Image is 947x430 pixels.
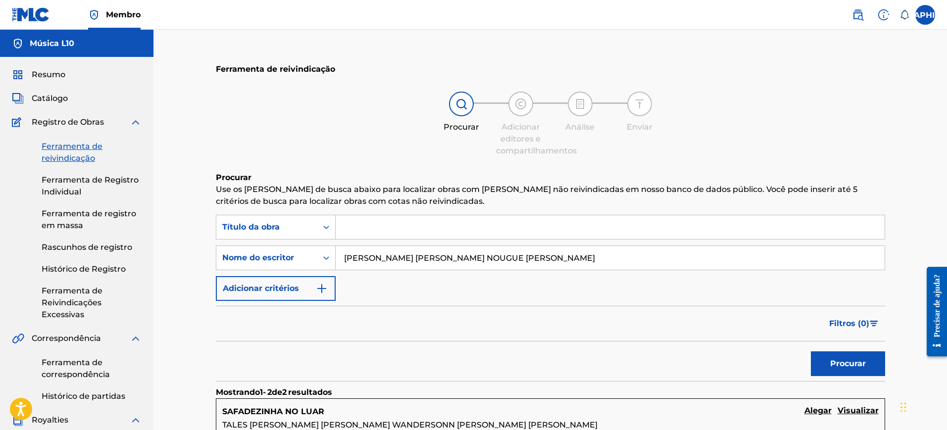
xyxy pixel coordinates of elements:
img: expandir [130,116,142,128]
font: Ferramenta de Reivindicações Excessivas [42,286,102,319]
font: Alegar [804,406,832,415]
font: Música L10 [30,39,74,48]
font: de [272,387,282,397]
font: Nome do escritor [222,253,294,262]
font: Procurar [830,359,866,368]
font: Procurar [216,173,251,182]
a: Ferramenta de correspondência [42,357,142,381]
button: Procurar [811,351,885,376]
img: Catálogo [12,93,24,104]
font: Visualizar [838,406,879,415]
img: Contas [12,38,24,49]
img: Resumo [12,69,24,81]
font: - [263,387,266,397]
img: Correspondência [12,333,24,344]
font: Filtros ( [829,319,861,328]
form: Formulário de Pesquisa [216,215,885,381]
img: Logotipo da MLC [12,7,50,22]
font: Procurar [444,122,479,132]
h5: SAFADEZINHA NO LUAR [222,406,324,418]
font: Análise [565,122,595,132]
iframe: Centro de Recursos [919,259,947,365]
font: Ferramenta de reivindicação [216,64,335,74]
img: ajuda [878,9,890,21]
font: Ferramenta de reivindicação [42,142,102,163]
iframe: Widget de bate-papo [897,382,947,430]
font: Catálogo [32,94,68,103]
img: Titular dos direitos autorais [88,9,100,21]
font: SAFADEZINHA NO LUAR [222,407,324,416]
a: Ferramenta de reivindicação [42,141,142,164]
font: 0 [861,319,866,328]
a: Pesquisa pública [848,5,868,25]
a: Histórico de Registro [42,263,142,275]
button: Adicionar critérios [216,276,336,301]
img: expandir [130,414,142,426]
font: Adicionar editores e compartilhamentos [496,122,577,155]
font: Royalties [32,415,68,425]
img: procurar [852,9,864,21]
a: Visualizar [838,405,879,418]
img: ícone indicador de passos para revisão [574,98,586,110]
font: Membro [106,10,141,19]
font: Ferramenta de registro em massa [42,209,136,230]
font: Título da obra [222,222,280,232]
font: Correspondência [32,334,101,343]
font: Ferramenta de correspondência [42,358,110,379]
div: Menu do usuário [915,5,935,25]
font: 2 [282,387,287,397]
img: filtro [870,321,878,327]
img: expandir [130,333,142,344]
a: ResumoResumo [12,69,65,81]
font: Registro de Obras [32,117,104,127]
font: Histórico de partidas [42,391,125,401]
img: Royalties [12,414,24,426]
a: Histórico de partidas [42,390,142,402]
font: Use os [PERSON_NAME] de busca abaixo para localizar obras com [PERSON_NAME] não reivindicadas em ... [216,185,857,206]
font: 1 [260,387,263,397]
a: Rascunhos de registro [42,241,142,253]
img: 9d2ae6d4665cec9f34b9.svg [316,283,328,294]
font: Rascunhos de registro [42,242,132,252]
img: Registro de Obras [12,116,25,128]
font: Histórico de Registro [42,264,126,274]
a: Ferramenta de Reivindicações Excessivas [42,285,142,321]
a: CatálogoCatálogo [12,93,68,104]
font: resultados [288,387,332,397]
h5: Música L10 [30,38,74,49]
button: Filtros (0) [823,311,885,336]
font: Resumo [32,70,65,79]
div: Arrastar [900,392,906,422]
font: Ferramenta de Registro Individual [42,175,139,196]
a: Ferramenta de registro em massa [42,208,142,232]
div: Ajuda [874,5,894,25]
font: ) [866,319,869,328]
img: ícone indicador de etapas para Adicionar editores e compartilhamentos [515,98,527,110]
a: Ferramenta de Registro Individual [42,174,142,198]
font: Enviar [627,122,652,132]
font: Mostrando [216,387,260,397]
img: ícone indicador de etapa para Enviar [634,98,646,110]
img: ícone indicador de passo para pesquisa [455,98,467,110]
font: 2 [267,387,272,397]
font: Adicionar critérios [223,284,299,293]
